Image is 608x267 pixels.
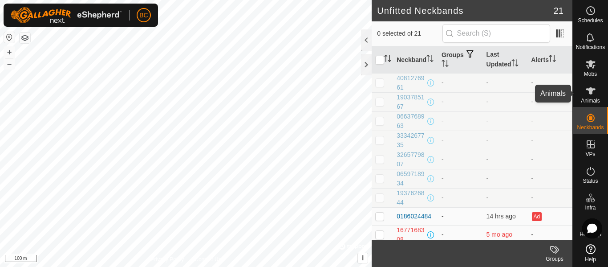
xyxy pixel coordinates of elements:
td: - [438,188,483,207]
td: - [438,150,483,169]
span: - [486,79,489,86]
th: Neckband [393,46,438,74]
div: 0659718934 [397,169,426,188]
p-sorticon: Activate to sort [511,61,519,68]
p-sorticon: Activate to sort [384,56,391,63]
td: - [527,225,572,244]
span: Help [585,257,596,262]
div: 1937626844 [397,189,426,207]
th: Groups [438,46,483,74]
a: Contact Us [195,255,221,263]
button: – [4,58,15,69]
span: 0 selected of 21 [377,29,442,38]
td: - [438,169,483,188]
div: 4081276961 [397,74,426,92]
span: Mobs [584,71,597,77]
div: 3265779807 [397,150,426,169]
button: Map Layers [20,33,30,43]
button: Reset Map [4,32,15,43]
td: - [438,131,483,150]
h2: Unfitted Neckbands [377,5,554,16]
span: Schedules [578,18,603,23]
td: - [527,188,572,207]
span: Heatmap [580,232,601,237]
td: - [438,207,483,225]
span: - [486,98,489,105]
td: - [527,131,572,150]
span: 25 Feb 2025, 11:02 am [486,231,512,238]
span: Animals [581,98,600,103]
td: - [527,169,572,188]
button: i [358,253,368,263]
div: 0663768963 [397,112,426,131]
div: 1677168308 [397,226,426,244]
td: - [438,73,483,92]
span: - [486,136,489,144]
button: Ad [532,212,542,221]
span: - [486,117,489,124]
span: Notifications [576,45,605,50]
span: Neckbands [577,125,604,130]
span: 21 [554,4,563,17]
td: - [438,111,483,131]
button: + [4,47,15,58]
div: Groups [537,255,572,263]
span: - [486,175,489,182]
td: - [527,111,572,131]
span: - [486,194,489,201]
p-sorticon: Activate to sort [442,61,449,68]
th: Last Updated [483,46,528,74]
div: 3334267735 [397,131,426,150]
th: Alerts [527,46,572,74]
td: - [527,73,572,92]
p-sorticon: Activate to sort [549,56,556,63]
input: Search (S) [442,24,550,43]
td: - [527,150,572,169]
span: - [486,156,489,163]
td: - [438,225,483,244]
span: Status [583,178,598,184]
span: 22 Aug 2025, 5:32 pm [486,213,516,220]
td: - [527,92,572,111]
div: 1903785167 [397,93,426,111]
p-sorticon: Activate to sort [426,56,434,63]
span: Infra [585,205,596,210]
img: Gallagher Logo [11,7,122,23]
div: 0186024484 [397,212,431,221]
td: - [438,92,483,111]
span: i [362,254,364,262]
a: Help [573,241,608,266]
span: VPs [585,152,595,157]
a: Privacy Policy [151,255,184,263]
span: BC [139,11,148,20]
